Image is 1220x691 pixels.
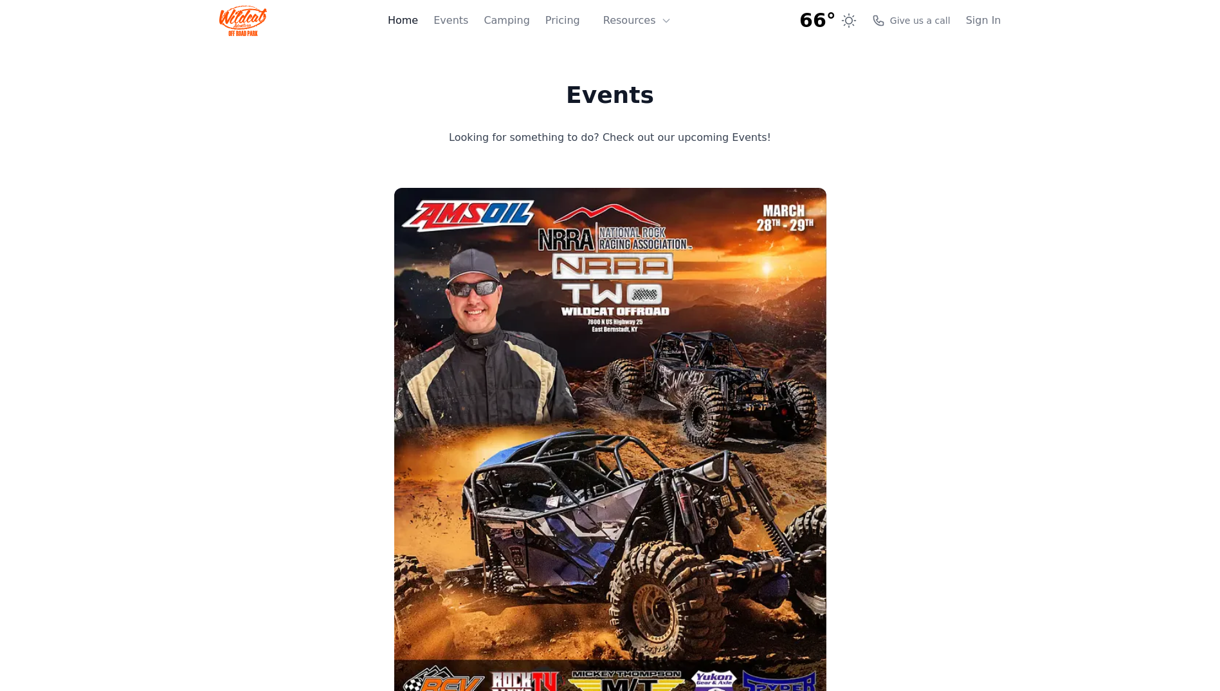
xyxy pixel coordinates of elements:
a: Sign In [966,13,1001,28]
button: Resources [596,8,679,33]
img: Wildcat Logo [219,5,268,36]
a: Events [433,13,468,28]
span: Give us a call [890,14,951,27]
a: Home [388,13,418,28]
a: Camping [484,13,529,28]
a: Pricing [545,13,580,28]
a: Give us a call [872,14,951,27]
h1: Events [397,82,823,108]
p: Looking for something to do? Check out our upcoming Events! [397,129,823,147]
span: 66° [799,9,836,32]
